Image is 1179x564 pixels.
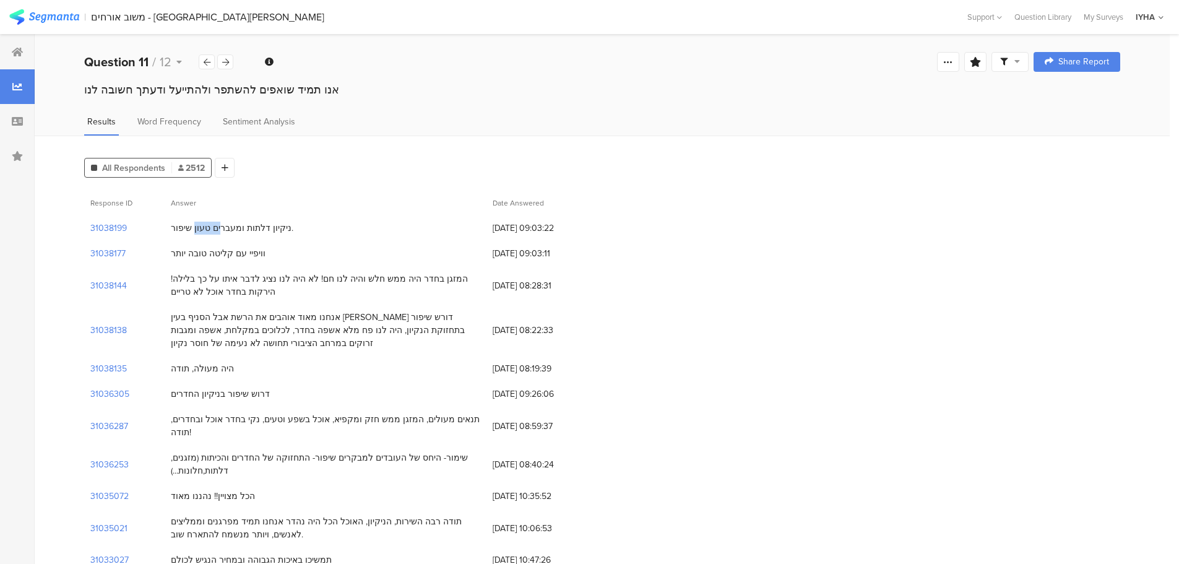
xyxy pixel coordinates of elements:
span: 2512 [178,162,205,175]
section: 31036253 [90,458,129,471]
div: ניקיון דלתות ומעברים טעון שיפור. [171,222,293,235]
span: / [152,53,156,71]
div: דרוש שיפור בניקיון החדרים [171,388,270,401]
div: אנחנו מאוד אוהבים את הרשת אבל הסניף בעין [PERSON_NAME] דורש שיפור בתחזוקת הנקיון, היה לנו פח מלא ... [171,311,480,350]
section: 31038199 [90,222,127,235]
section: 31038177 [90,247,126,260]
span: [DATE] 08:22:33 [493,324,592,337]
span: [DATE] 08:59:37 [493,420,592,433]
span: Results [87,115,116,128]
div: שימור- היחס של העובדים למבקרים שיפור- התחזוקה של החדרים והכיתות (מזגנים, דלתות,חלונות...) [171,451,480,477]
a: My Surveys [1078,11,1129,23]
span: [DATE] 10:06:53 [493,522,592,535]
div: אנו תמיד שואפים להשתפר ולהתייעל ודעתך חשובה לנו [84,82,1120,98]
div: משוב אורחים - [GEOGRAPHIC_DATA][PERSON_NAME] [91,11,324,23]
b: Question 11 [84,53,149,71]
div: היה מעולה, תודה [171,362,234,375]
section: 31035072 [90,490,129,503]
div: וויפיי עם קליטה טובה יותר [171,247,266,260]
section: 31038138 [90,324,127,337]
div: תודה רבה השירות, הניקיון, האוכל הכל היה נהדר אנחנו תמיד מפרגנים וממליצים לאנשים, ויותר מנשמח להתא... [171,515,480,541]
span: Date Answered [493,197,544,209]
div: הכל מצויין!! נהננו מאוד [171,490,255,503]
section: 31036305 [90,388,129,401]
span: Sentiment Analysis [223,115,295,128]
span: Answer [171,197,196,209]
span: Share Report [1058,58,1109,66]
span: [DATE] 10:35:52 [493,490,592,503]
img: segmanta logo [9,9,79,25]
span: [DATE] 08:19:39 [493,362,592,375]
span: [DATE] 09:03:22 [493,222,592,235]
section: 31035021 [90,522,127,535]
div: | [84,10,86,24]
section: 31036287 [90,420,128,433]
span: All Respondents [102,162,165,175]
div: תנאים מעולים, המזגן ממש חזק ומקפיא, אוכל בשפע וטעים, נקי בחדר אוכל ובחדרים, תודה! [171,413,480,439]
div: Support [967,7,1002,27]
span: [DATE] 08:28:31 [493,279,592,292]
div: IYHA [1136,11,1155,23]
span: [DATE] 08:40:24 [493,458,592,471]
span: [DATE] 09:03:11 [493,247,592,260]
span: [DATE] 09:26:06 [493,388,592,401]
span: Word Frequency [137,115,201,128]
section: 31038144 [90,279,127,292]
section: 31038135 [90,362,127,375]
span: 12 [160,53,171,71]
a: Question Library [1008,11,1078,23]
span: Response ID [90,197,132,209]
div: המזגן בחדר היה ממש חלש והיה לנו חם! לא היה לנו נציג לדבר איתו על כך בלילה! הירקות בחדר אוכל לא טריים [171,272,480,298]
